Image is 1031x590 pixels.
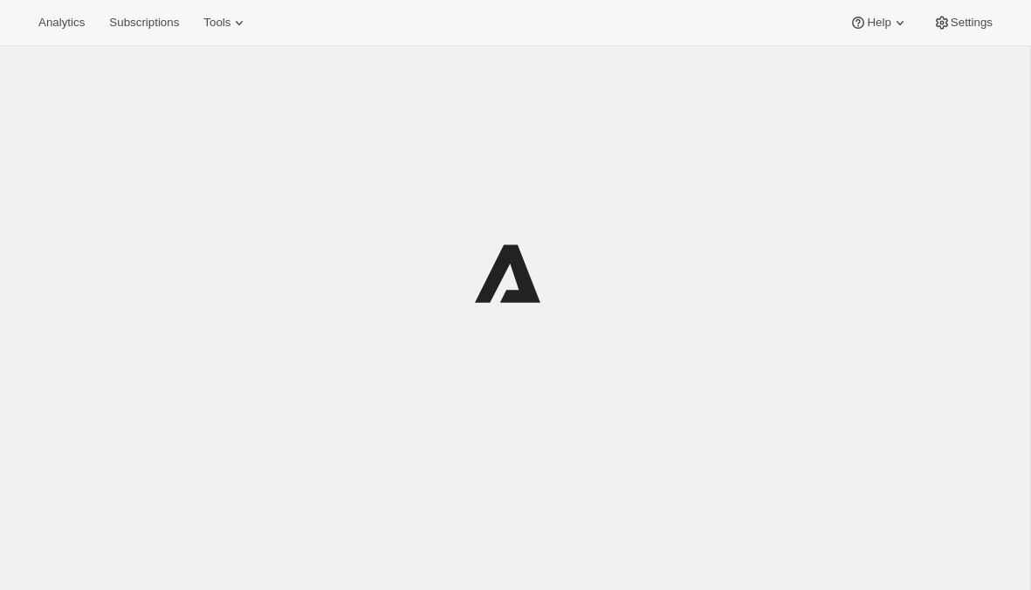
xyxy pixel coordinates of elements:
[28,10,95,35] button: Analytics
[951,16,993,30] span: Settings
[99,10,189,35] button: Subscriptions
[923,10,1003,35] button: Settings
[193,10,258,35] button: Tools
[867,16,890,30] span: Help
[38,16,85,30] span: Analytics
[839,10,918,35] button: Help
[203,16,230,30] span: Tools
[109,16,179,30] span: Subscriptions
